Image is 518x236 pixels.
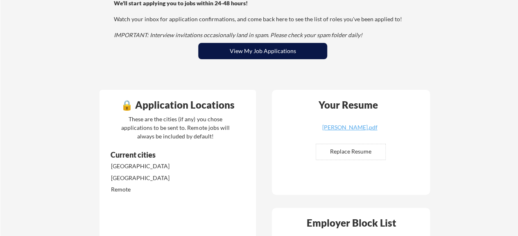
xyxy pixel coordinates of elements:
div: Remote [111,185,197,194]
div: These are the cities (if any) you chose applications to be sent to. Remote jobs will always be in... [119,115,232,140]
div: [PERSON_NAME].pdf [301,125,398,130]
em: IMPORTANT: Interview invitations occasionally land in spam. Please check your spam folder daily! [114,31,362,38]
button: View My Job Applications [198,43,327,59]
div: [GEOGRAPHIC_DATA] [111,162,197,170]
div: 🔒 Application Locations [102,100,254,110]
a: [PERSON_NAME].pdf [301,125,398,137]
div: [GEOGRAPHIC_DATA] [111,174,197,182]
div: Current cities [111,151,224,158]
div: Employer Block List [275,218,428,228]
div: Your Resume [308,100,389,110]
